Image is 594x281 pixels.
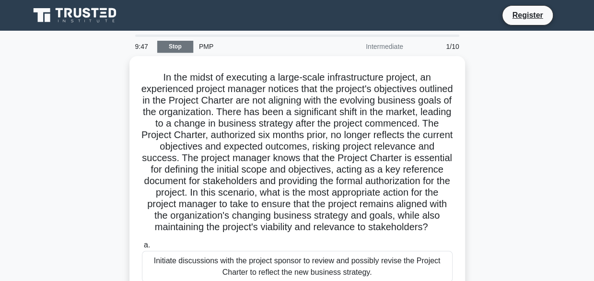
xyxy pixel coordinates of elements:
[325,37,409,56] div: Intermediate
[193,37,325,56] div: PMP
[144,241,150,249] span: a.
[409,37,465,56] div: 1/10
[141,71,454,234] h5: In the midst of executing a large-scale infrastructure project, an experienced project manager no...
[157,41,193,53] a: Stop
[506,9,548,21] a: Register
[129,37,157,56] div: 9:47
